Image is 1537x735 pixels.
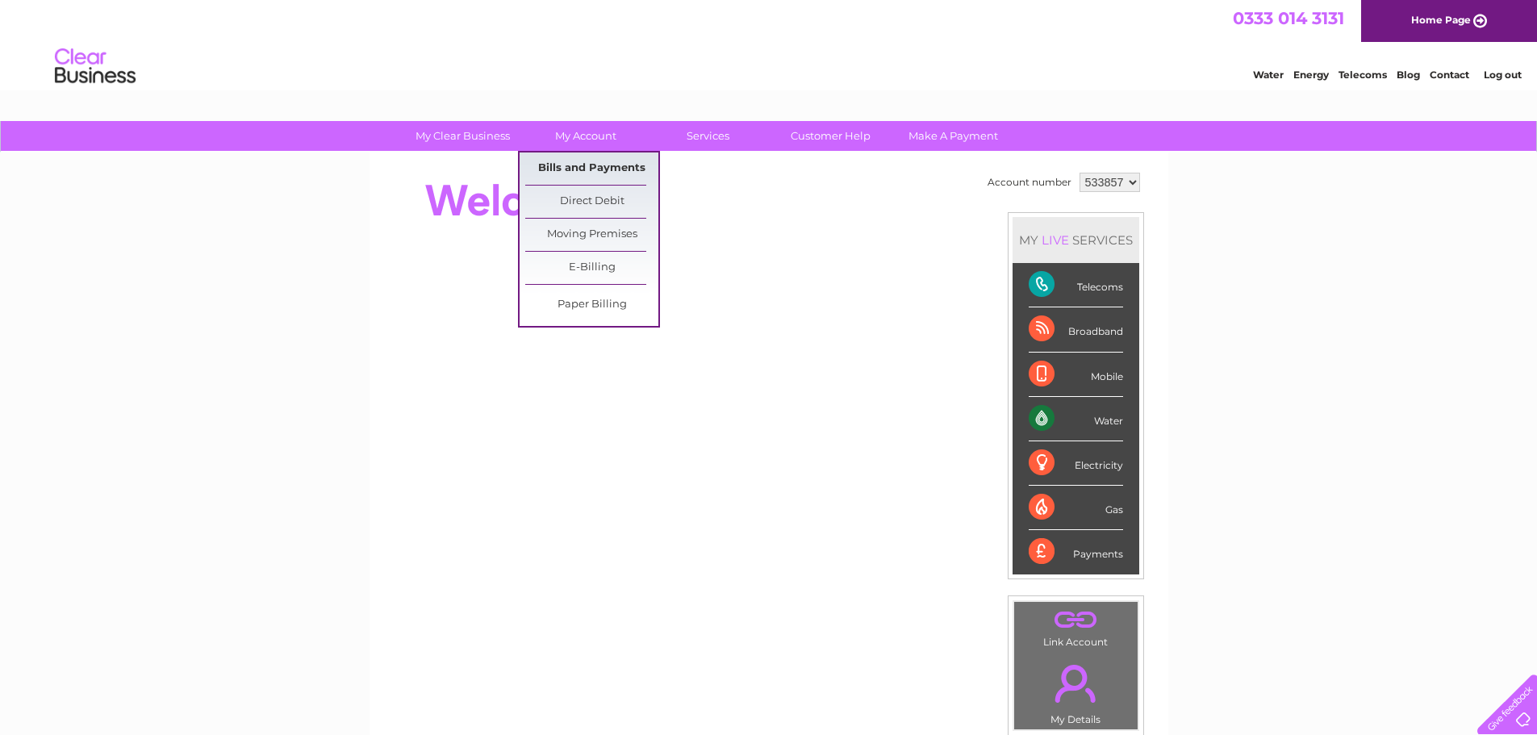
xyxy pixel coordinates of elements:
[764,121,897,151] a: Customer Help
[396,121,529,151] a: My Clear Business
[525,186,658,218] a: Direct Debit
[525,219,658,251] a: Moving Premises
[388,9,1151,78] div: Clear Business is a trading name of Verastar Limited (registered in [GEOGRAPHIC_DATA] No. 3667643...
[1029,530,1123,574] div: Payments
[525,152,658,185] a: Bills and Payments
[984,169,1075,196] td: Account number
[1029,353,1123,397] div: Mobile
[1029,486,1123,530] div: Gas
[1397,69,1420,81] a: Blog
[1339,69,1387,81] a: Telecoms
[1293,69,1329,81] a: Energy
[1038,232,1072,248] div: LIVE
[1233,8,1344,28] a: 0333 014 3131
[525,252,658,284] a: E-Billing
[1484,69,1522,81] a: Log out
[1018,655,1134,712] a: .
[1029,263,1123,307] div: Telecoms
[519,121,652,151] a: My Account
[1013,217,1139,263] div: MY SERVICES
[1013,651,1138,730] td: My Details
[641,121,775,151] a: Services
[1029,441,1123,486] div: Electricity
[54,42,136,91] img: logo.png
[525,289,658,321] a: Paper Billing
[1029,397,1123,441] div: Water
[1253,69,1284,81] a: Water
[1013,601,1138,652] td: Link Account
[1430,69,1469,81] a: Contact
[887,121,1020,151] a: Make A Payment
[1018,606,1134,634] a: .
[1029,307,1123,352] div: Broadband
